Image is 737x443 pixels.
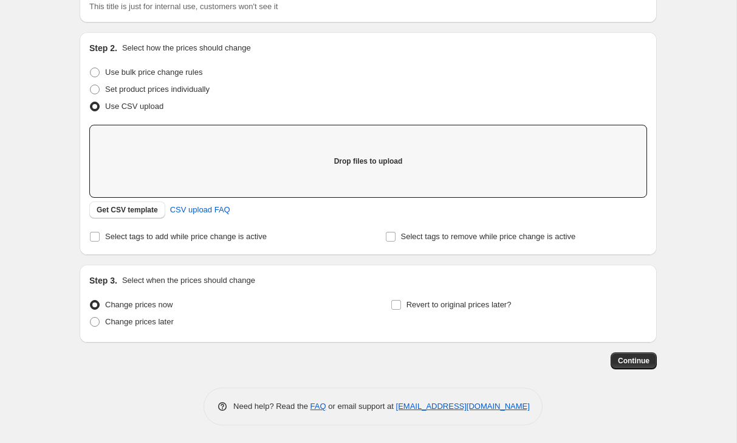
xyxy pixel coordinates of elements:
[611,352,657,369] button: Continue
[122,42,251,54] p: Select how the prices should change
[310,402,326,411] a: FAQ
[89,274,117,287] h2: Step 3.
[618,356,650,366] span: Continue
[326,402,396,411] span: or email support at
[170,204,230,216] span: CSV upload FAQ
[396,402,530,411] a: [EMAIL_ADDRESS][DOMAIN_NAME]
[105,102,163,111] span: Use CSV upload
[105,300,173,309] span: Change prices now
[89,42,117,54] h2: Step 2.
[346,153,391,170] button: Add files
[105,232,267,241] span: Select tags to add while price change is active
[97,205,158,215] span: Get CSV template
[89,2,278,11] span: This title is just for internal use, customers won't see it
[353,156,384,166] span: Add files
[105,85,210,94] span: Set product prices individually
[406,300,512,309] span: Revert to original prices later?
[163,200,238,220] a: CSV upload FAQ
[233,402,310,411] span: Need help? Read the
[105,68,202,77] span: Use bulk price change rules
[122,274,255,287] p: Select when the prices should change
[89,201,165,218] button: Get CSV template
[105,317,174,326] span: Change prices later
[401,232,576,241] span: Select tags to remove while price change is active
